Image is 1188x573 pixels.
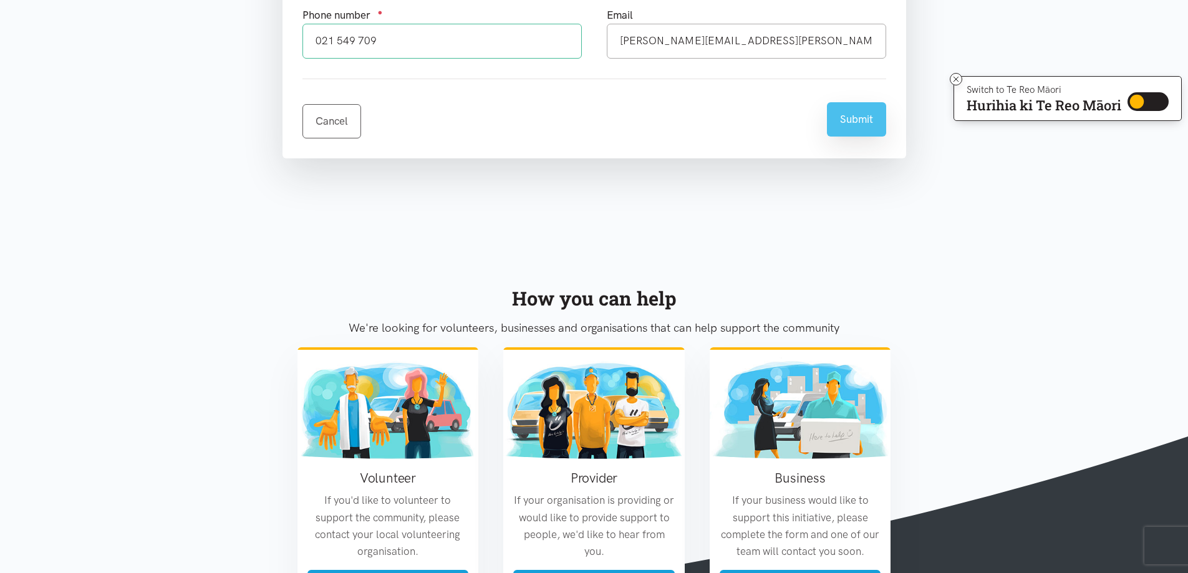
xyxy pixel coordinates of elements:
h3: Provider [513,469,675,487]
button: Submit [827,102,886,137]
p: Hurihia ki Te Reo Māori [967,100,1121,111]
h3: Business [720,469,881,487]
label: Email [607,7,633,24]
p: If you'd like to volunteer to support the community, please contact your local volunteering organ... [307,492,469,560]
p: If your business would like to support this initiative, please complete the form and one of our t... [720,492,881,560]
div: How you can help [297,283,891,314]
h3: Volunteer [307,469,469,487]
p: We're looking for volunteers, businesses and organisations that can help support the community [297,319,891,337]
p: If your organisation is providing or would like to provide support to people, we'd like to hear f... [513,492,675,560]
a: Cancel [302,104,361,138]
sup: ● [378,7,383,17]
p: Switch to Te Reo Māori [967,86,1121,94]
label: Phone number [302,7,370,24]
